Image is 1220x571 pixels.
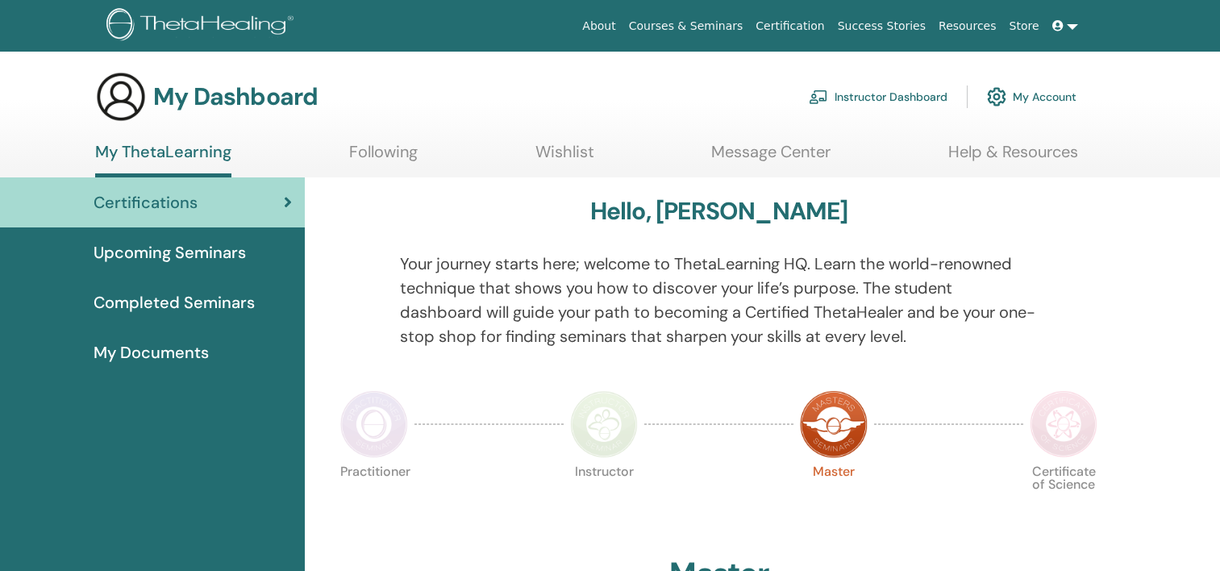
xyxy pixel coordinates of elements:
[570,390,638,458] img: Instructor
[95,142,231,177] a: My ThetaLearning
[94,340,209,365] span: My Documents
[1003,11,1046,41] a: Store
[932,11,1003,41] a: Resources
[95,71,147,123] img: generic-user-icon.jpg
[749,11,831,41] a: Certification
[340,465,408,533] p: Practitioner
[622,11,750,41] a: Courses & Seminars
[987,79,1076,115] a: My Account
[800,390,868,458] img: Master
[1030,390,1097,458] img: Certificate of Science
[576,11,622,41] a: About
[94,190,198,215] span: Certifications
[987,83,1006,110] img: cog.svg
[340,390,408,458] img: Practitioner
[400,252,1038,348] p: Your journey starts here; welcome to ThetaLearning HQ. Learn the world-renowned technique that sh...
[94,290,255,315] span: Completed Seminars
[800,465,868,533] p: Master
[809,90,828,104] img: chalkboard-teacher.svg
[570,465,638,533] p: Instructor
[948,142,1078,173] a: Help & Resources
[711,142,831,173] a: Message Center
[1030,465,1097,533] p: Certificate of Science
[590,197,848,226] h3: Hello, [PERSON_NAME]
[349,142,418,173] a: Following
[106,8,299,44] img: logo.png
[809,79,947,115] a: Instructor Dashboard
[535,142,594,173] a: Wishlist
[153,82,318,111] h3: My Dashboard
[831,11,932,41] a: Success Stories
[94,240,246,265] span: Upcoming Seminars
